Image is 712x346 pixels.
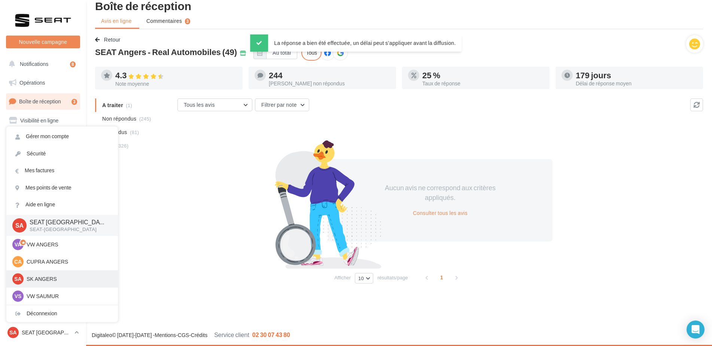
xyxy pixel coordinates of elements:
[4,113,82,128] a: Visibilité en ligne
[4,169,82,184] a: Médiathèque
[14,275,21,283] span: SA
[116,143,128,149] span: (326)
[22,329,71,336] p: SEAT [GEOGRAPHIC_DATA]
[436,271,448,283] span: 1
[422,81,544,86] div: Taux de réponse
[358,275,364,281] span: 10
[155,332,176,338] a: Mentions
[15,221,24,230] span: SA
[27,258,109,265] p: CUPRA ANGERS
[355,273,373,283] button: 10
[4,131,82,147] a: Campagnes
[27,275,109,283] p: SK ANGERS
[255,98,309,111] button: Filtrer par note
[95,35,124,44] button: Retour
[115,81,237,86] div: Note moyenne
[4,150,82,166] a: Contacts
[6,179,118,196] a: Mes points de vente
[4,231,82,253] a: Campagnes DataOnDemand
[334,274,351,281] span: Afficher
[115,71,237,80] div: 4.3
[177,98,252,111] button: Tous les avis
[576,81,697,86] div: Délai de réponse moyen
[4,93,82,109] a: Boîte de réception3
[4,206,82,228] a: PLV et print personnalisable
[15,241,21,248] span: VA
[269,81,390,86] div: [PERSON_NAME] non répondus
[377,274,408,281] span: résultats/page
[184,101,215,108] span: Tous les avis
[6,145,118,162] a: Sécurité
[19,79,45,86] span: Opérations
[19,98,61,104] span: Boîte de réception
[4,187,82,203] a: Calendrier
[130,129,139,135] span: (81)
[102,115,136,122] span: Non répondus
[185,18,191,24] div: 3
[214,331,249,338] span: Service client
[27,241,109,248] p: VW ANGERS
[95,48,237,56] span: SEAT Angers - Real Automobiles (49)
[71,99,77,105] div: 3
[92,332,112,338] a: Digitaleo
[4,56,79,72] button: Notifications 8
[70,61,76,67] div: 8
[191,332,207,338] a: Crédits
[9,329,16,336] span: SA
[20,61,48,67] span: Notifications
[687,321,705,339] div: Open Intercom Messenger
[92,332,290,338] span: © [DATE]-[DATE] - - -
[410,209,471,218] button: Consulter tous les avis
[6,128,118,145] a: Gérer mon compte
[104,36,121,43] span: Retour
[27,292,109,300] p: VW SAUMUR
[20,117,58,124] span: Visibilité en ligne
[422,71,544,79] div: 25 %
[252,331,290,338] span: 02 30 07 43 80
[6,36,80,48] button: Nouvelle campagne
[250,34,462,52] div: La réponse a bien été effectuée, un délai peut s’appliquer avant la diffusion.
[6,325,80,340] a: SA SEAT [GEOGRAPHIC_DATA]
[576,71,697,79] div: 179 jours
[376,183,505,202] div: Aucun avis ne correspond aux critères appliqués.
[4,75,82,91] a: Opérations
[146,17,182,25] span: Commentaires
[139,116,151,122] span: (245)
[269,71,390,79] div: 244
[178,332,189,338] a: CGS
[15,292,22,300] span: VS
[30,218,106,227] p: SEAT [GEOGRAPHIC_DATA]
[14,258,22,265] span: CA
[6,196,118,213] a: Aide en ligne
[6,305,118,322] div: Déconnexion
[30,226,106,233] p: SEAT-[GEOGRAPHIC_DATA]
[6,162,118,179] a: Mes factures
